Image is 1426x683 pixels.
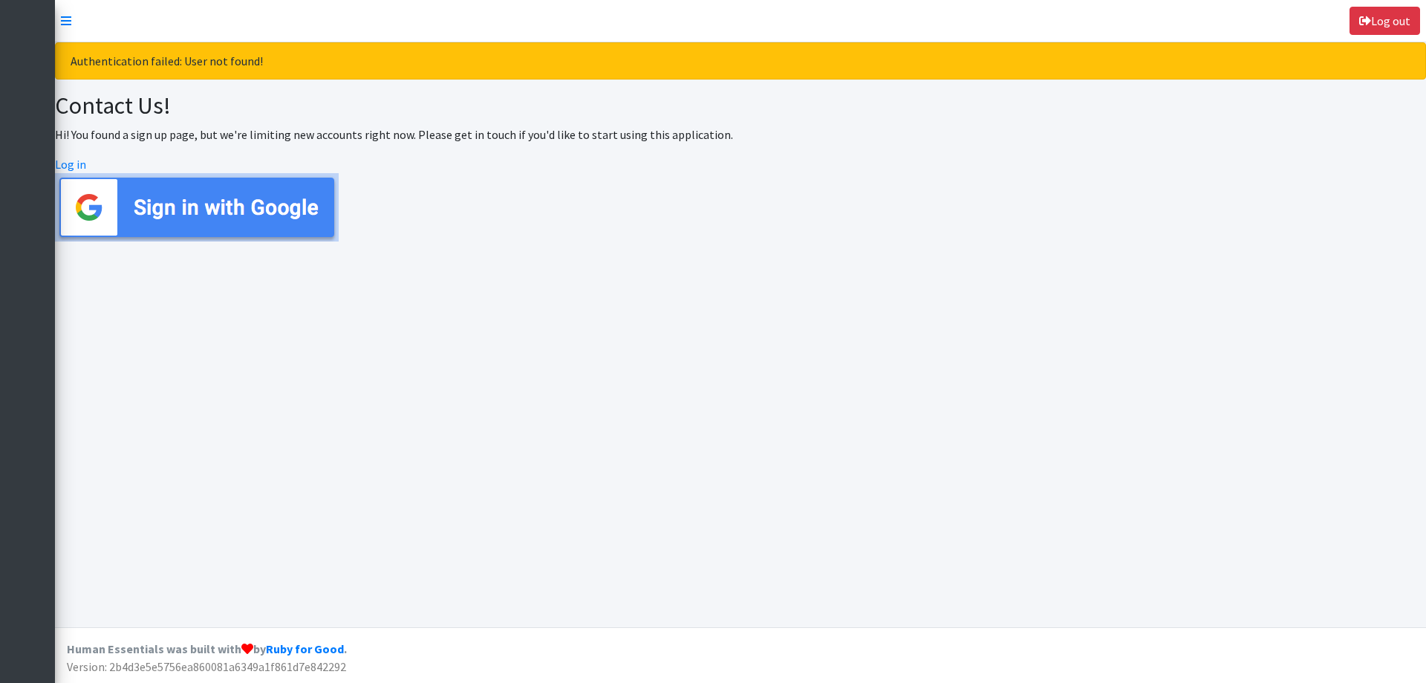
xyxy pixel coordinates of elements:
div: Authentication failed: User not found! [55,42,1426,80]
h2: Contact Us! [55,91,1426,120]
strong: Human Essentials was built with by . [67,641,347,656]
a: Log out [1350,7,1420,35]
span: Version: 2b4d3e5e5756ea860081a6349a1f861d7e842292 [67,659,346,674]
a: Log in [55,157,86,172]
img: Sign in with Google [55,173,339,242]
p: Hi! You found a sign up page, but we're limiting new accounts right now. Please get in touch if y... [55,126,1426,143]
a: Ruby for Good [266,641,344,656]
